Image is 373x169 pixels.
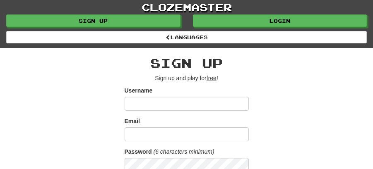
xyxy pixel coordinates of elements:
[125,117,140,125] label: Email
[154,148,214,155] em: (6 characters minimum)
[6,14,180,27] a: Sign up
[6,31,367,43] a: Languages
[125,56,249,70] h2: Sign up
[125,148,152,156] label: Password
[207,75,217,81] u: free
[125,74,249,82] p: Sign up and play for !
[125,86,153,95] label: Username
[193,14,367,27] a: Login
